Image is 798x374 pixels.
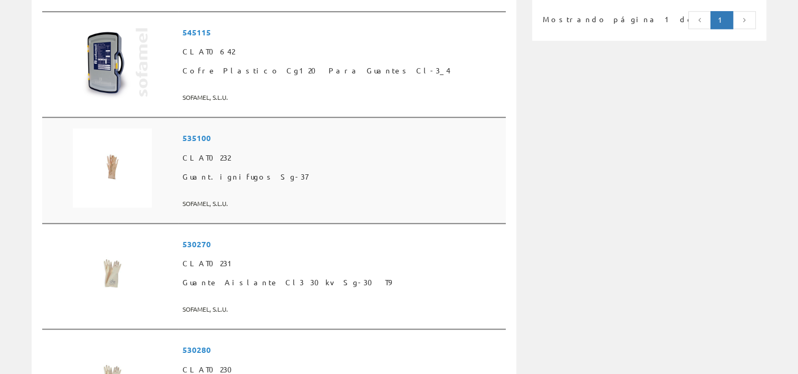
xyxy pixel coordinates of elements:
[182,340,502,360] span: 530280
[182,195,502,212] span: SOFAMEL, S.L.U.
[73,23,152,102] img: Foto artículo Cofre Plastico Cg120 Para Guantes Cl-3_4 (150x150)
[688,11,712,29] a: Página anterior
[182,148,502,167] span: CLAT0232
[733,11,756,29] a: Página siguiente
[182,23,502,42] span: 545115
[182,42,502,61] span: CLAT0642
[182,89,502,106] span: SOFAMEL, S.L.U.
[73,128,152,208] img: Foto artículo Guant.ignifugos Sg-37 (150x150)
[710,11,733,29] a: Página actual
[182,167,502,186] span: Guant.ignifugos Sg-37
[543,10,622,25] div: Mostrando página 1 de 1
[73,235,152,314] img: Foto artículo Guante Aislante Cl3 30kv Sg-30 T9 (150x150)
[182,235,502,254] span: 530270
[182,301,502,318] span: SOFAMEL, S.L.U.
[182,273,502,292] span: Guante Aislante Cl3 30kv Sg-30 T9
[182,61,502,80] span: Cofre Plastico Cg120 Para Guantes Cl-3_4
[182,254,502,273] span: CLAT0231
[182,128,502,148] span: 535100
